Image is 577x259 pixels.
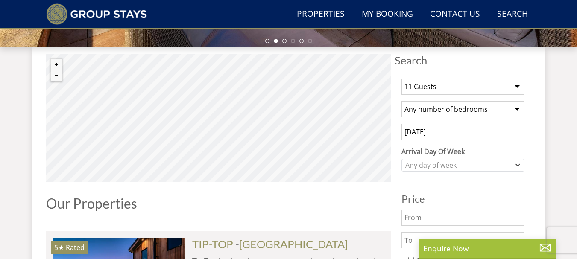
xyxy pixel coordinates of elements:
[293,5,348,24] a: Properties
[401,146,524,157] label: Arrival Day Of Week
[235,238,348,250] span: -
[403,160,514,170] div: Any day of week
[51,59,62,70] button: Zoom in
[401,210,524,226] input: From
[46,196,391,211] h1: Our Properties
[51,70,62,81] button: Zoom out
[395,54,531,66] span: Search
[46,3,147,25] img: Group Stays
[358,5,416,24] a: My Booking
[401,124,524,140] input: Arrival Date
[401,193,524,204] h3: Price
[401,232,524,248] input: To
[192,238,233,250] a: TIP-TOP
[239,238,348,250] a: [GEOGRAPHIC_DATA]
[66,243,85,252] span: Rated
[427,5,483,24] a: Contact Us
[54,243,64,252] span: TIP-TOP has a 5 star rating under the Quality in Tourism Scheme
[423,243,551,254] p: Enquire Now
[46,54,391,182] canvas: Map
[494,5,531,24] a: Search
[401,159,524,172] div: Combobox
